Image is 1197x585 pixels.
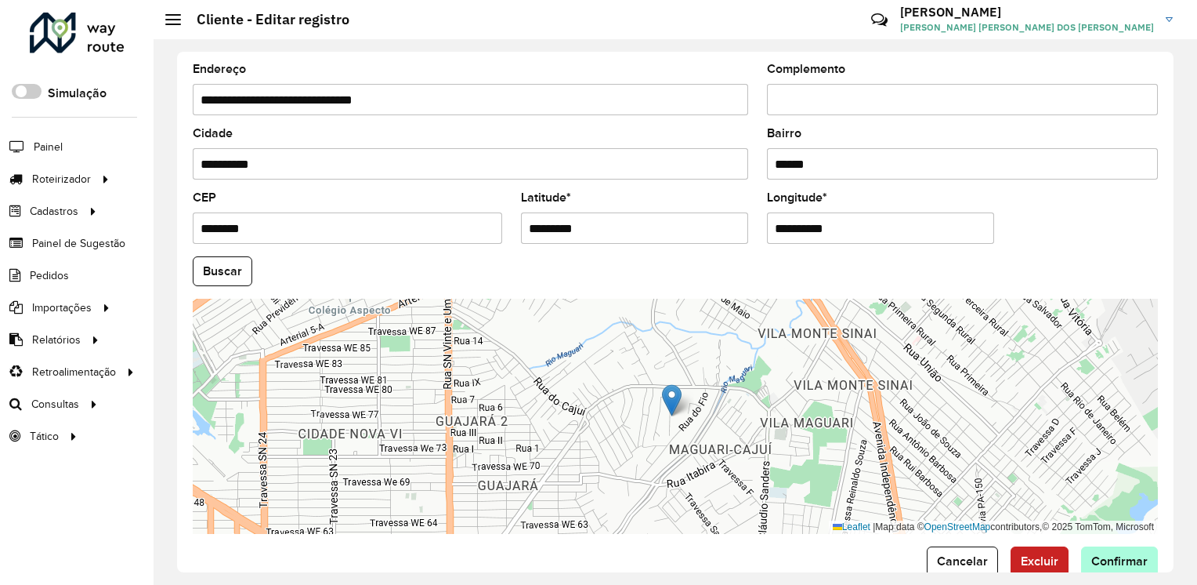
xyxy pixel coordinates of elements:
[32,235,125,252] span: Painel de Sugestão
[32,171,91,187] span: Roteirizador
[1011,547,1069,576] button: Excluir
[34,139,63,155] span: Painel
[862,3,896,37] a: Contato Rápido
[31,396,79,412] span: Consultas
[30,428,59,445] span: Tático
[1091,554,1148,568] span: Confirmar
[767,124,801,143] label: Bairro
[900,5,1154,20] h3: [PERSON_NAME]
[193,256,252,286] button: Buscar
[900,20,1154,35] span: [PERSON_NAME] [PERSON_NAME] DOS [PERSON_NAME]
[829,521,1158,534] div: Map data © contributors,© 2025 TomTom, Microsoft
[30,267,69,284] span: Pedidos
[662,384,682,416] img: Marker
[181,11,349,28] h2: Cliente - Editar registro
[30,203,78,220] span: Cadastros
[32,364,116,380] span: Retroalimentação
[521,188,571,207] label: Latitude
[833,521,870,532] a: Leaflet
[937,554,988,568] span: Cancelar
[193,60,246,78] label: Endereço
[873,521,875,532] span: |
[1081,547,1158,576] button: Confirmar
[48,84,107,103] label: Simulação
[193,188,216,207] label: CEP
[32,300,92,316] span: Importações
[1021,554,1058,568] span: Excluir
[924,521,991,532] a: OpenStreetMap
[193,124,233,143] label: Cidade
[767,188,827,207] label: Longitude
[927,547,998,576] button: Cancelar
[32,332,81,348] span: Relatórios
[767,60,845,78] label: Complemento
